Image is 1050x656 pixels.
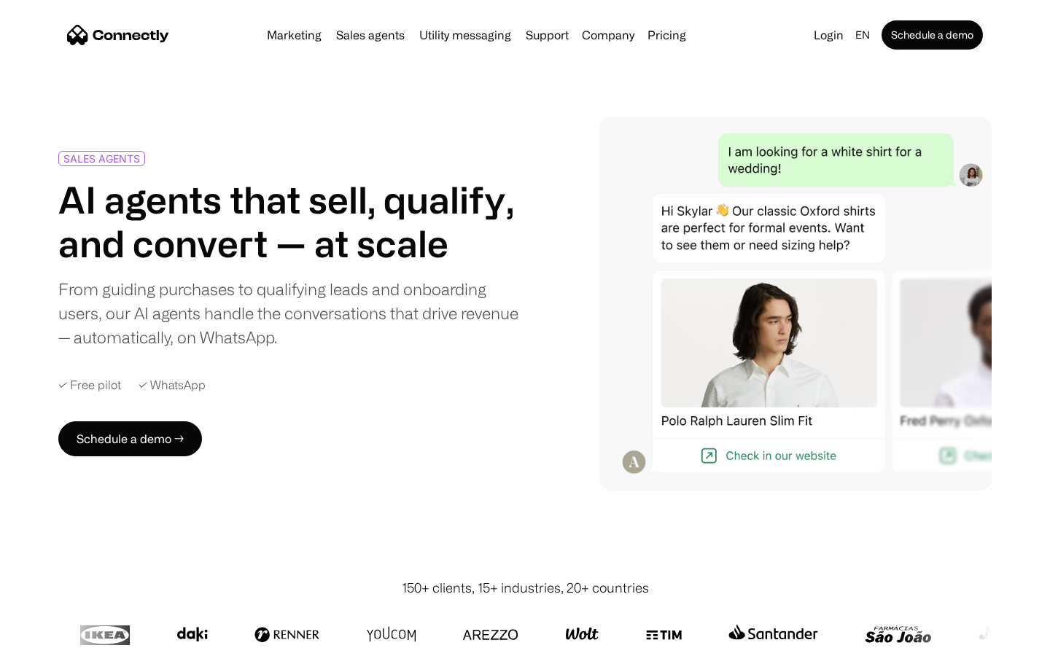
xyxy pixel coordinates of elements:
[29,630,87,651] ul: Language list
[582,25,634,45] div: Company
[139,378,206,392] div: ✓ WhatsApp
[642,29,692,41] a: Pricing
[855,25,870,45] div: en
[413,29,517,41] a: Utility messaging
[58,178,519,265] h1: AI agents that sell, qualify, and convert — at scale
[58,277,519,349] div: From guiding purchases to qualifying leads and onboarding users, our AI agents handle the convers...
[402,578,649,598] div: 150+ clients, 15+ industries, 20+ countries
[58,421,202,456] a: Schedule a demo →
[808,25,849,45] a: Login
[67,24,169,46] a: home
[58,378,121,392] div: ✓ Free pilot
[520,29,575,41] a: Support
[849,25,879,45] div: en
[330,29,411,41] a: Sales agents
[15,629,87,651] aside: Language selected: English
[577,25,639,45] div: Company
[882,20,983,50] a: Schedule a demo
[63,153,140,164] div: SALES AGENTS
[261,29,327,41] a: Marketing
